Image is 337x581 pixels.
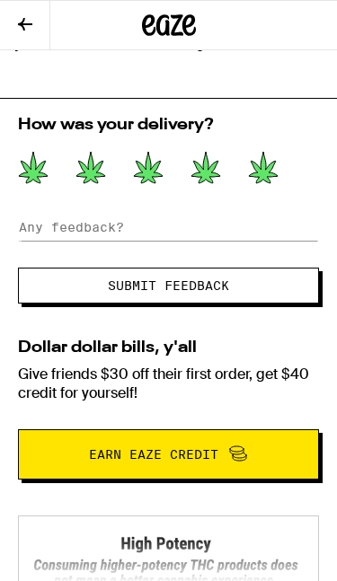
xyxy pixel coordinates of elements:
p: Give friends $30 off their first order, get $40 credit for yourself! [18,365,319,402]
input: Any feedback? [18,214,319,241]
button: Earn Eaze Credit [18,429,319,480]
span: Earn Eaze Credit [89,448,218,461]
h2: How was your delivery? [18,117,319,133]
h2: Dollar dollar bills, y'all [18,339,319,356]
span: Submit Feedback [108,279,229,292]
button: Submit Feedback [18,268,319,304]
